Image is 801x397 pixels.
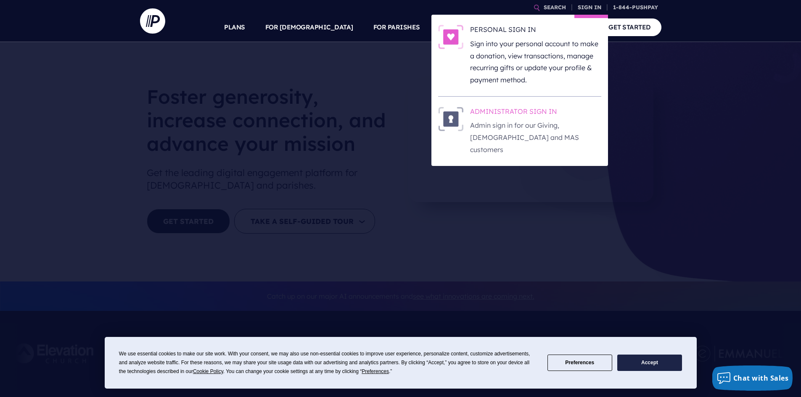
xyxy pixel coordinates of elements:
[712,365,793,391] button: Chat with Sales
[438,107,601,156] a: ADMINISTRATOR SIGN IN - Illustration ADMINISTRATOR SIGN IN Admin sign in for our Giving, [DEMOGRA...
[547,13,578,42] a: COMPANY
[373,13,420,42] a: FOR PARISHES
[438,25,601,86] a: PERSONAL SIGN IN - Illustration PERSONAL SIGN IN Sign into your personal account to make a donati...
[733,373,789,383] span: Chat with Sales
[497,13,527,42] a: EXPLORE
[265,13,353,42] a: FOR [DEMOGRAPHIC_DATA]
[470,25,601,37] h6: PERSONAL SIGN IN
[438,107,463,131] img: ADMINISTRATOR SIGN IN - Illustration
[598,18,661,36] a: GET STARTED
[617,355,682,371] button: Accept
[105,337,697,389] div: Cookie Consent Prompt
[224,13,245,42] a: PLANS
[547,355,612,371] button: Preferences
[438,25,463,49] img: PERSONAL SIGN IN - Illustration
[119,350,537,376] div: We use essential cookies to make our site work. With your consent, we may also use non-essential ...
[470,38,601,86] p: Sign into your personal account to make a donation, view transactions, manage recurring gifts or ...
[470,119,601,155] p: Admin sign in for our Giving, [DEMOGRAPHIC_DATA] and MAS customers
[193,368,223,374] span: Cookie Policy
[362,368,389,374] span: Preferences
[470,107,601,119] h6: ADMINISTRATOR SIGN IN
[440,13,478,42] a: SOLUTIONS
